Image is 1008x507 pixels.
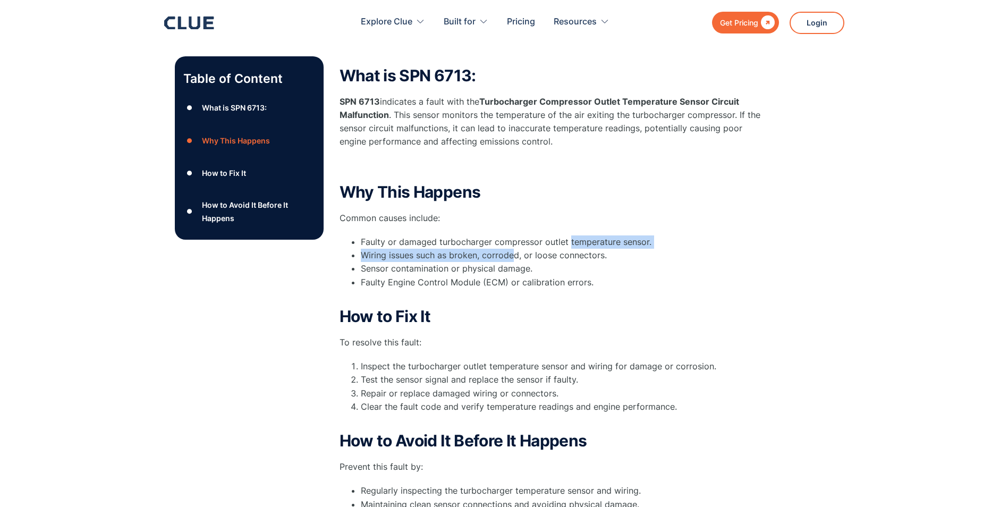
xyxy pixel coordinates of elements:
[340,182,481,201] strong: Why This Happens
[712,12,779,33] a: Get Pricing
[361,5,412,39] div: Explore Clue
[340,95,765,149] p: indicates a fault with the . This sensor monitors the temperature of the air exiting the turbocha...
[361,373,765,386] li: Test the sensor signal and replace the sensor if faulty.
[790,12,844,34] a: Login
[444,5,488,39] div: Built for
[444,5,476,39] div: Built for
[554,5,597,39] div: Resources
[758,16,775,29] div: 
[361,400,765,427] li: Clear the fault code and verify temperature readings and engine performance.
[183,70,315,87] p: Table of Content
[340,460,765,474] p: Prevent this fault by:
[340,159,765,173] p: ‍
[361,235,765,249] li: Faulty or damaged turbocharger compressor outlet temperature sensor.
[183,100,196,116] div: ●
[202,101,267,114] div: What is SPN 6713:
[361,484,765,497] li: Regularly inspecting the turbocharger temperature sensor and wiring.
[361,276,765,302] li: Faulty Engine Control Module (ECM) or calibration errors.
[361,387,765,400] li: Repair or replace damaged wiring or connectors.
[507,5,535,39] a: Pricing
[183,100,315,116] a: ●What is SPN 6713:
[340,431,587,450] strong: How to Avoid It Before It Happens
[340,212,765,225] p: Common causes include:
[340,96,739,120] strong: Turbocharger Compressor Outlet Temperature Sensor Circuit Malfunction
[183,165,315,181] a: ●How to Fix It
[361,249,765,262] li: Wiring issues such as broken, corroded, or loose connectors.
[361,5,425,39] div: Explore Clue
[340,96,380,107] strong: SPN 6713
[340,307,431,326] strong: How to Fix It
[183,165,196,181] div: ●
[340,336,765,349] p: To resolve this fault:
[183,198,315,225] a: ●How to Avoid It Before It Happens
[340,66,476,85] strong: What is SPN 6713:
[361,360,765,373] li: Inspect the turbocharger outlet temperature sensor and wiring for damage or corrosion.
[361,262,765,275] li: Sensor contamination or physical damage.
[554,5,609,39] div: Resources
[202,134,270,147] div: Why This Happens
[202,166,246,180] div: How to Fix It
[720,16,758,29] div: Get Pricing
[202,198,315,225] div: How to Avoid It Before It Happens
[183,132,315,148] a: ●Why This Happens
[183,204,196,219] div: ●
[183,132,196,148] div: ●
